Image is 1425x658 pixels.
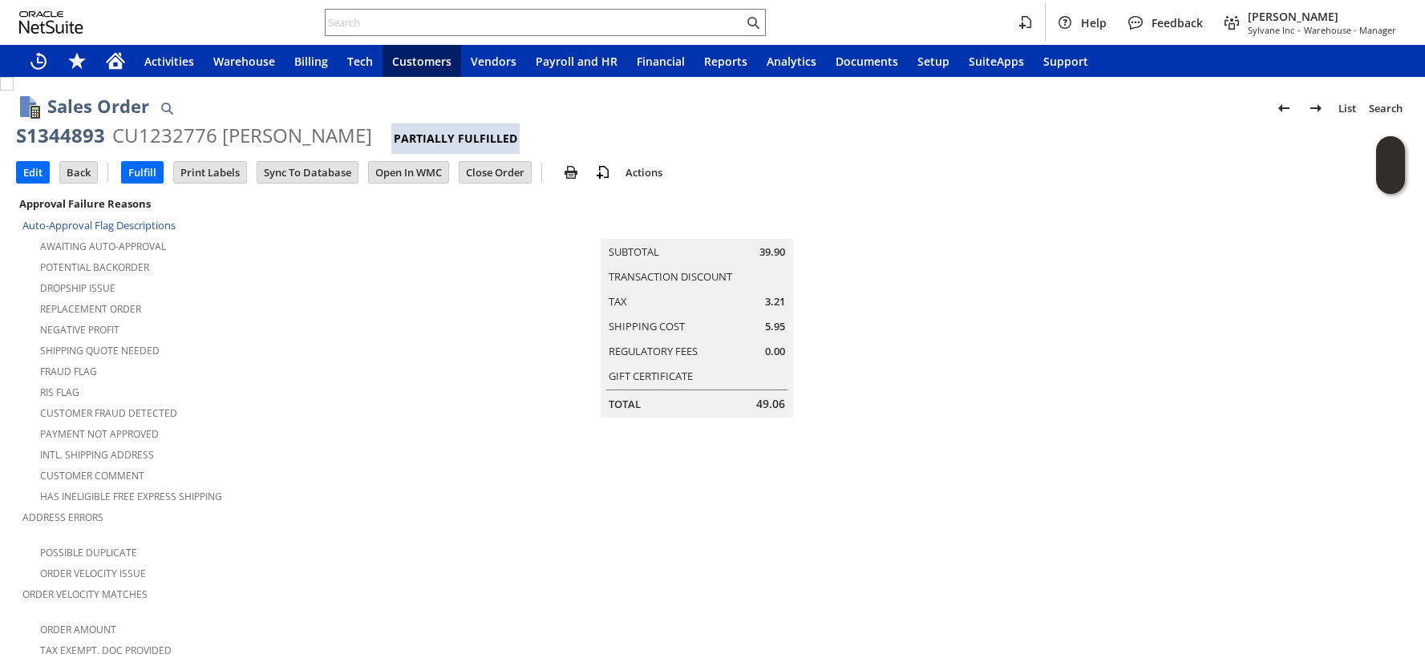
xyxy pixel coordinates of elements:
[369,162,448,183] input: Open In WMC
[17,162,49,183] input: Edit
[338,45,383,77] a: Tech
[1332,95,1362,121] a: List
[619,165,669,180] a: Actions
[1376,136,1405,194] iframe: Click here to launch Oracle Guided Learning Help Panel
[22,511,103,524] a: Address Errors
[294,54,328,69] span: Billing
[1248,9,1396,24] span: [PERSON_NAME]
[1152,15,1203,30] span: Feedback
[609,369,693,383] a: Gift Certificate
[593,163,613,182] img: add-record.svg
[40,567,146,580] a: Order Velocity Issue
[392,54,451,69] span: Customers
[756,396,785,412] span: 49.06
[1306,99,1326,118] img: Next
[60,162,97,183] input: Back
[347,54,373,69] span: Tech
[765,344,785,359] span: 0.00
[969,54,1024,69] span: SuiteApps
[19,45,58,77] a: Recent Records
[326,13,743,32] input: Search
[40,323,119,337] a: Negative Profit
[743,13,763,32] svg: Search
[1376,166,1405,195] span: Oracle Guided Learning Widget. To move around, please hold and drag
[391,123,520,154] div: Partially Fulfilled
[19,11,83,34] svg: logo
[257,162,358,183] input: Sync To Database
[40,281,115,295] a: Dropship Issue
[609,344,698,358] a: Regulatory Fees
[609,397,641,411] a: Total
[609,319,685,333] a: Shipping Cost
[704,54,747,69] span: Reports
[40,448,154,462] a: Intl. Shipping Address
[47,93,149,119] h1: Sales Order
[959,45,1034,77] a: SuiteApps
[836,54,898,69] span: Documents
[40,469,144,482] a: Customer Comment
[1362,95,1409,121] a: Search
[609,269,732,284] a: Transaction Discount
[22,218,176,232] a: Auto-Approval Flag Descriptions
[16,123,105,148] div: S1344893
[29,51,48,71] svg: Recent Records
[826,45,908,77] a: Documents
[122,162,163,183] input: Fulfill
[40,365,97,378] a: Fraud Flag
[765,294,785,309] span: 3.21
[174,162,246,183] input: Print Labels
[1297,24,1301,36] span: -
[637,54,685,69] span: Financial
[765,319,785,334] span: 5.95
[471,54,516,69] span: Vendors
[144,54,194,69] span: Activities
[16,193,474,214] div: Approval Failure Reasons
[135,45,204,77] a: Activities
[601,213,793,239] caption: Summary
[459,162,531,183] input: Close Order
[40,644,172,657] a: Tax Exempt. Doc Provided
[1274,99,1293,118] img: Previous
[40,260,149,274] a: Potential Backorder
[461,45,526,77] a: Vendors
[67,51,87,71] svg: Shortcuts
[1081,15,1107,30] span: Help
[1034,45,1098,77] a: Support
[908,45,959,77] a: Setup
[609,294,627,309] a: Tax
[40,546,137,559] a: Possible Duplicate
[767,54,816,69] span: Analytics
[40,427,159,441] a: Payment not approved
[1248,24,1294,36] span: Sylvane Inc
[694,45,757,77] a: Reports
[40,623,116,636] a: Order Amount
[204,45,285,77] a: Warehouse
[40,240,166,253] a: Awaiting Auto-Approval
[40,302,141,316] a: Replacement Order
[627,45,694,77] a: Financial
[526,45,627,77] a: Payroll and HR
[58,45,96,77] div: Shortcuts
[96,45,135,77] a: Home
[757,45,826,77] a: Analytics
[1043,54,1088,69] span: Support
[40,344,160,357] a: Shipping Quote Needed
[1304,24,1396,36] span: Warehouse - Manager
[561,163,581,182] img: print.svg
[285,45,338,77] a: Billing
[22,587,148,601] a: Order Velocity Matches
[759,244,785,260] span: 39.90
[609,244,659,259] a: Subtotal
[383,45,461,77] a: Customers
[917,54,949,69] span: Setup
[40,490,222,503] a: Has Ineligible Free Express Shipping
[157,99,176,118] img: Quick Find
[40,406,177,420] a: Customer Fraud Detected
[106,51,125,71] svg: Home
[536,54,617,69] span: Payroll and HR
[213,54,275,69] span: Warehouse
[40,386,79,399] a: RIS flag
[112,123,372,148] div: CU1232776 [PERSON_NAME]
